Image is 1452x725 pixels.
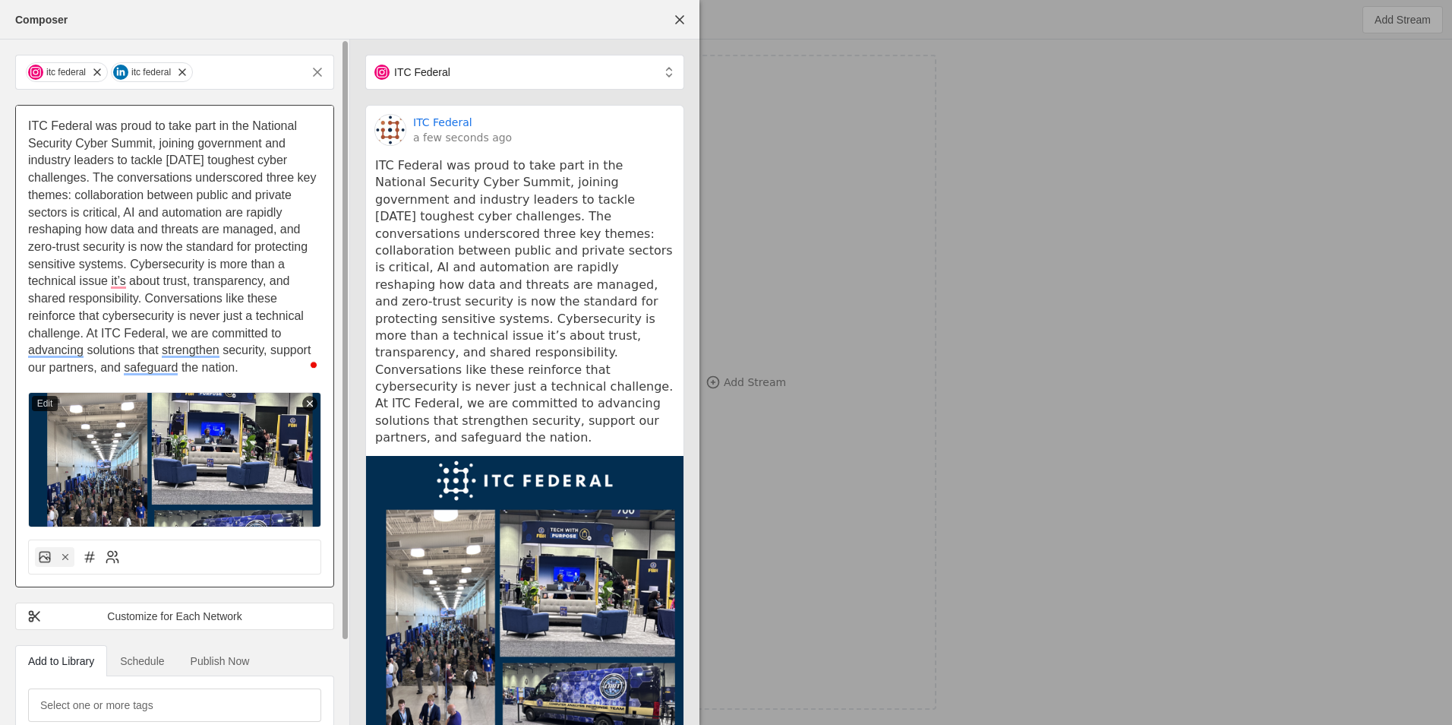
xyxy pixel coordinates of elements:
[15,12,68,27] div: Composer
[304,59,331,86] button: Remove all
[28,656,94,666] span: Add to Library
[394,65,450,80] span: ITC Federal
[46,66,86,78] div: itc federal
[40,696,153,714] mat-label: Select one or more tags
[375,157,674,447] pre: ITC Federal was proud to take part in the National Security Cyber Summit, joining government and ...
[413,115,472,130] a: ITC Federal
[32,396,58,411] div: Edit
[15,603,334,630] button: Customize for Each Network
[131,66,171,78] div: itc federal
[120,656,164,666] span: Schedule
[413,130,512,145] a: a few seconds ago
[28,392,321,527] img: c8d32d88-dd1f-449a-ab03-6354feb3d390
[191,656,250,666] span: Publish Now
[28,119,320,374] span: ITC Federal was proud to take part in the National Security Cyber Summit, joining government and ...
[375,115,406,145] img: cache
[28,118,321,377] div: To enrich screen reader interactions, please activate Accessibility in Grammarly extension settings
[302,396,317,411] div: remove
[27,609,322,624] div: Customize for Each Network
